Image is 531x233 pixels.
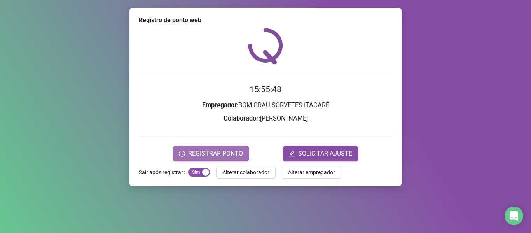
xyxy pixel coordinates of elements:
button: Alterar empregador [282,166,341,179]
img: QRPoint [248,28,283,64]
button: Alterar colaborador [216,166,276,179]
button: REGISTRAR PONTO [173,146,249,161]
span: Alterar empregador [288,168,335,177]
span: edit [289,151,295,157]
h3: : [PERSON_NAME] [139,114,392,124]
span: Alterar colaborador [222,168,269,177]
strong: Colaborador [224,115,259,122]
strong: Empregador [202,102,237,109]
span: clock-circle [179,151,185,157]
div: Registro de ponto web [139,16,392,25]
button: editSOLICITAR AJUSTE [283,146,358,161]
span: SOLICITAR AJUSTE [298,149,352,158]
h3: : BOM GRAU SORVETES ITACARÉ [139,100,392,110]
time: 15:55:48 [250,85,281,94]
label: Sair após registrar [139,166,188,179]
span: REGISTRAR PONTO [188,149,243,158]
div: Open Intercom Messenger [505,207,523,225]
